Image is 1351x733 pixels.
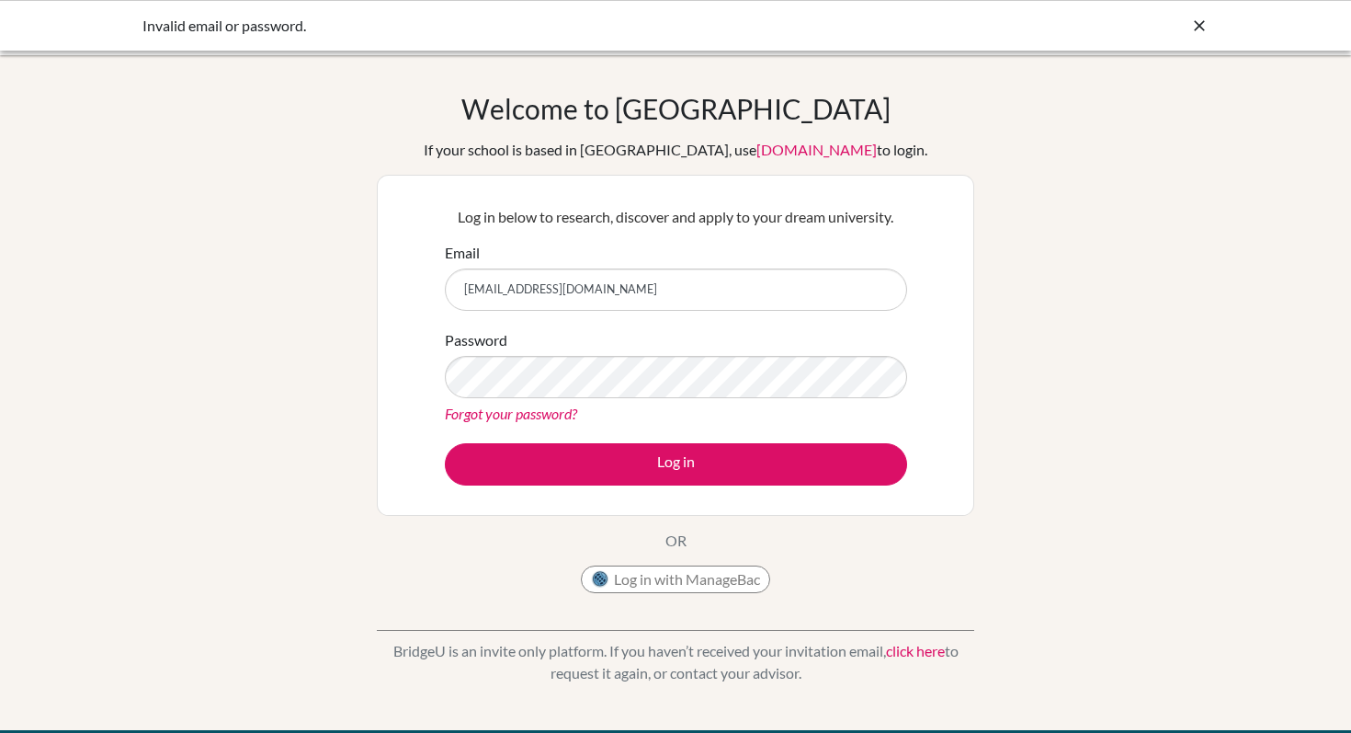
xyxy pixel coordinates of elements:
h1: Welcome to [GEOGRAPHIC_DATA] [461,92,891,125]
div: Invalid email or password. [142,15,933,37]
label: Email [445,242,480,264]
button: Log in [445,443,907,486]
p: Log in below to research, discover and apply to your dream university. [445,206,907,228]
a: [DOMAIN_NAME] [756,141,877,158]
a: Forgot your password? [445,405,577,422]
div: If your school is based in [GEOGRAPHIC_DATA], use to login. [424,139,927,161]
p: OR [665,530,687,552]
a: click here [886,642,945,659]
label: Password [445,329,507,351]
button: Log in with ManageBac [581,566,770,593]
p: BridgeU is an invite only platform. If you haven’t received your invitation email, to request it ... [377,640,974,684]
